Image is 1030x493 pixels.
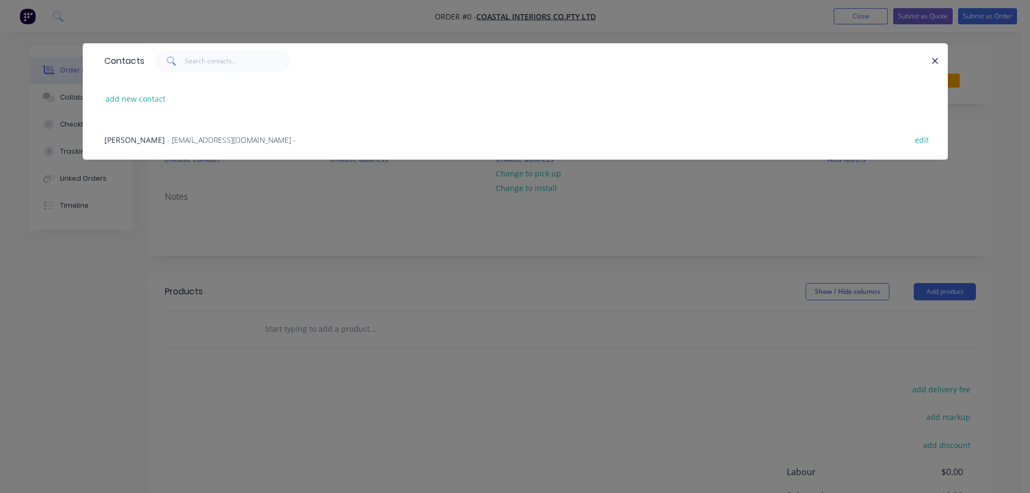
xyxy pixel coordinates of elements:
[104,135,165,145] span: [PERSON_NAME]
[909,132,935,147] button: edit
[99,44,144,78] div: Contacts
[167,135,296,145] span: - [EMAIL_ADDRESS][DOMAIN_NAME] -
[100,91,171,106] button: add new contact
[185,50,290,72] input: Search contacts...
